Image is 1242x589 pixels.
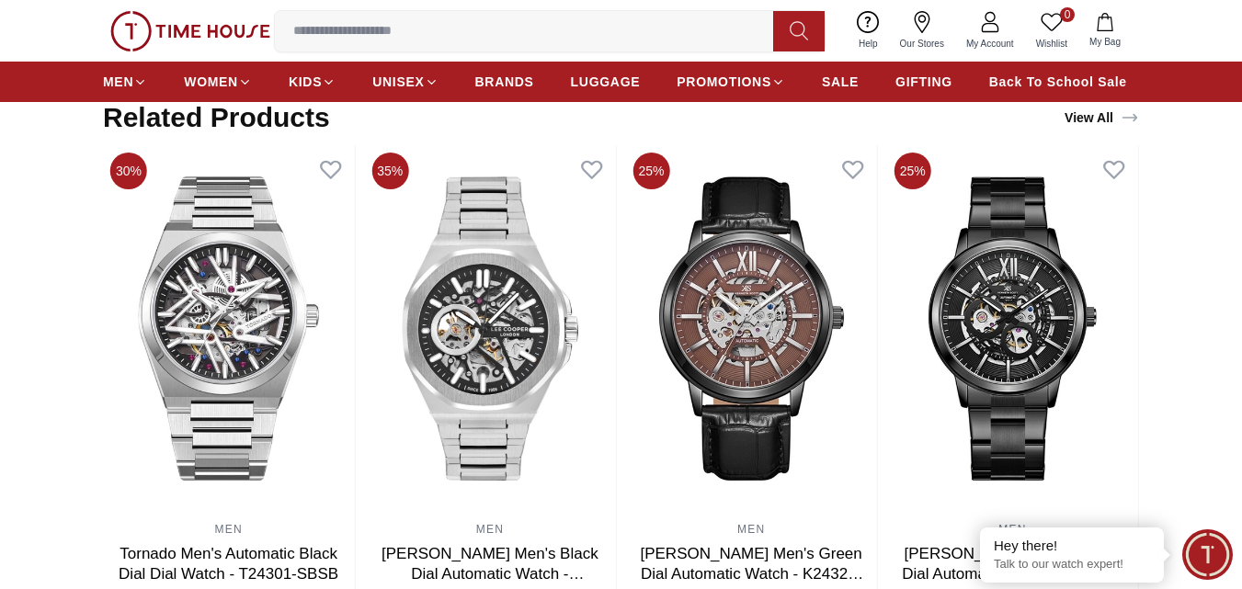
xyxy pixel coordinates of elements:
div: Chat Widget [1182,529,1233,580]
a: LUGGAGE [571,65,641,98]
a: UNISEX [372,65,438,98]
a: SALE [822,65,859,98]
a: View All [1061,105,1143,130]
button: My Bag [1078,9,1132,52]
span: GIFTING [895,73,952,91]
a: WOMEN [184,65,252,98]
a: MEN [998,523,1026,536]
img: Lee Cooper Men's Black Dial Automatic Watch - LC07977.350 [364,145,615,513]
span: Our Stores [893,37,951,51]
span: Help [851,37,885,51]
span: My Account [959,37,1021,51]
span: KIDS [289,73,322,91]
span: UNISEX [372,73,424,91]
img: Kenneth Scott Men's Green Dial Automatic Watch - K24323-BLBH [626,145,877,513]
a: Back To School Sale [989,65,1127,98]
span: PROMOTIONS [677,73,771,91]
a: MEN [737,523,765,536]
a: MEN [214,523,242,536]
span: 0 [1060,7,1075,22]
span: 30% [110,153,147,189]
span: Wishlist [1029,37,1075,51]
a: GIFTING [895,65,952,98]
a: PROMOTIONS [677,65,785,98]
a: 0Wishlist [1025,7,1078,54]
img: ... [110,11,270,51]
a: MEN [103,65,147,98]
a: BRANDS [475,65,534,98]
a: MEN [476,523,504,536]
a: KIDS [289,65,336,98]
span: SALE [822,73,859,91]
span: My Bag [1082,35,1128,49]
span: WOMEN [184,73,238,91]
span: 25% [894,153,931,189]
div: View All [1065,108,1139,127]
img: Kenneth Scott Men's Black Dial Automatic Watch - K24324-BBBB [887,145,1138,513]
p: Talk to our watch expert! [994,557,1150,572]
img: Tornado Men's Automatic Black Dial Dial Watch - T24301-SBSB [103,145,354,513]
span: 25% [633,153,670,189]
span: 35% [371,153,408,189]
h2: Related Products [103,101,330,134]
a: Tornado Men's Automatic Black Dial Dial Watch - T24301-SBSB [119,545,338,583]
span: Back To School Sale [989,73,1127,91]
span: MEN [103,73,133,91]
span: BRANDS [475,73,534,91]
span: LUGGAGE [571,73,641,91]
div: Hey there! [994,537,1150,555]
a: Help [848,7,889,54]
a: Our Stores [889,7,955,54]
